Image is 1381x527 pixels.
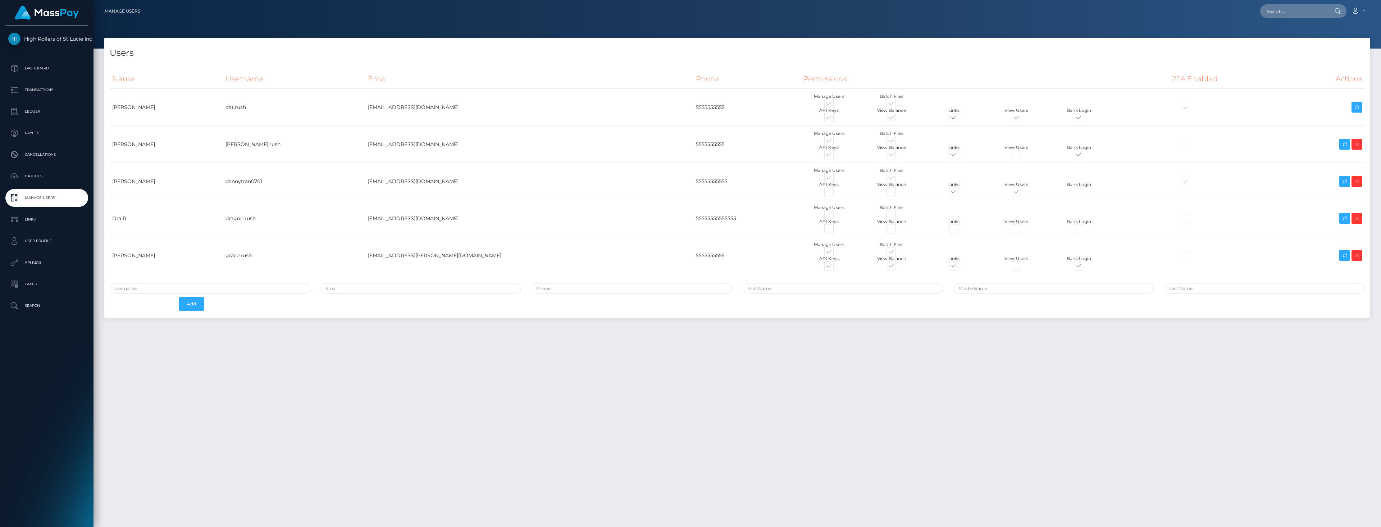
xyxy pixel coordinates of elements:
input: Email [321,283,521,294]
div: Batch Files [860,204,923,211]
div: Manage Users [798,93,860,100]
a: Ledger [5,103,88,121]
td: dragon.rush [223,200,365,237]
a: Dashboard [5,59,88,77]
div: Links [923,255,985,262]
td: [EMAIL_ADDRESS][DOMAIN_NAME] [365,126,693,163]
div: View Users [985,218,1048,225]
td: Dra R [110,200,223,237]
th: Username [223,69,365,89]
th: Actions [1290,69,1365,89]
td: 5555555555 [693,237,801,274]
input: Last Name [1164,283,1365,294]
th: Permissions [801,69,1170,89]
div: View Balance [860,255,923,262]
td: 55555555555 [693,163,801,200]
div: Links [923,144,985,151]
div: Manage Users [798,130,860,137]
div: View Users [985,144,1048,151]
div: API Keys [798,218,860,225]
a: Transactions [5,81,88,99]
h4: Users [110,47,1365,59]
img: MassPay Logo [15,6,79,20]
p: Payees [8,128,85,138]
p: Links [8,214,85,225]
td: [PERSON_NAME].rush [223,126,365,163]
p: Batches [8,171,85,182]
p: Cancellations [8,149,85,160]
div: Bank Login [1048,255,1110,262]
div: Links [923,218,985,225]
p: Search [8,300,85,311]
th: Email [365,69,693,89]
td: [EMAIL_ADDRESS][DOMAIN_NAME] [365,200,693,237]
div: API Keys [798,181,860,188]
a: Taxes [5,275,88,293]
div: View Users [985,107,1048,114]
div: Bank Login [1048,218,1110,225]
div: Links [923,107,985,114]
div: Batch Files [860,241,923,248]
td: [EMAIL_ADDRESS][DOMAIN_NAME] [365,89,693,126]
a: API Keys [5,254,88,272]
td: dannytran0701 [223,163,365,200]
div: Bank Login [1048,107,1110,114]
input: Search... [1260,4,1328,18]
div: Batch Files [860,130,923,137]
td: [PERSON_NAME] [110,237,223,274]
div: Manage Users [798,167,860,174]
div: View Users [985,255,1048,262]
td: [PERSON_NAME] [110,163,223,200]
td: 5555555555 [693,89,801,126]
div: Batch Files [860,167,923,174]
div: API Keys [798,144,860,151]
a: Manage Users [105,4,140,19]
input: Phone [532,283,732,294]
div: Bank Login [1048,144,1110,151]
td: [PERSON_NAME] [110,126,223,163]
p: Dashboard [8,63,85,74]
p: Taxes [8,279,85,290]
th: 2FA Enabled [1170,69,1290,89]
div: View Balance [860,107,923,114]
td: [PERSON_NAME] [110,89,223,126]
th: Phone [693,69,801,89]
td: [EMAIL_ADDRESS][PERSON_NAME][DOMAIN_NAME] [365,237,693,274]
input: Username [110,283,310,294]
td: [EMAIL_ADDRESS][DOMAIN_NAME] [365,163,693,200]
div: View Balance [860,144,923,151]
div: API Keys [798,255,860,262]
div: Bank Login [1048,181,1110,188]
div: Manage Users [798,204,860,211]
div: View Balance [860,218,923,225]
th: Name [110,69,223,89]
input: Middle Name [954,283,1154,294]
img: High Rollers of St Lucie Inc [8,33,20,45]
td: 55555555555555 [693,200,801,237]
a: Links [5,210,88,228]
td: dat.rush [223,89,365,126]
p: User Profile [8,236,85,246]
button: Add [179,297,204,311]
a: Search [5,297,88,315]
td: grace.rush [223,237,365,274]
a: Payees [5,124,88,142]
a: Cancellations [5,146,88,164]
p: Transactions [8,85,85,95]
div: Batch Files [860,93,923,100]
div: Links [923,181,985,188]
div: Manage Users [798,241,860,248]
input: First Name [743,283,943,294]
span: High Rollers of St Lucie Inc [5,36,88,42]
div: View Balance [860,181,923,188]
td: 5555555555 [693,126,801,163]
p: API Keys [8,257,85,268]
a: Batches [5,167,88,185]
div: API Keys [798,107,860,114]
a: User Profile [5,232,88,250]
p: Ledger [8,106,85,117]
a: Manage Users [5,189,88,207]
p: Manage Users [8,192,85,203]
div: View Users [985,181,1048,188]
